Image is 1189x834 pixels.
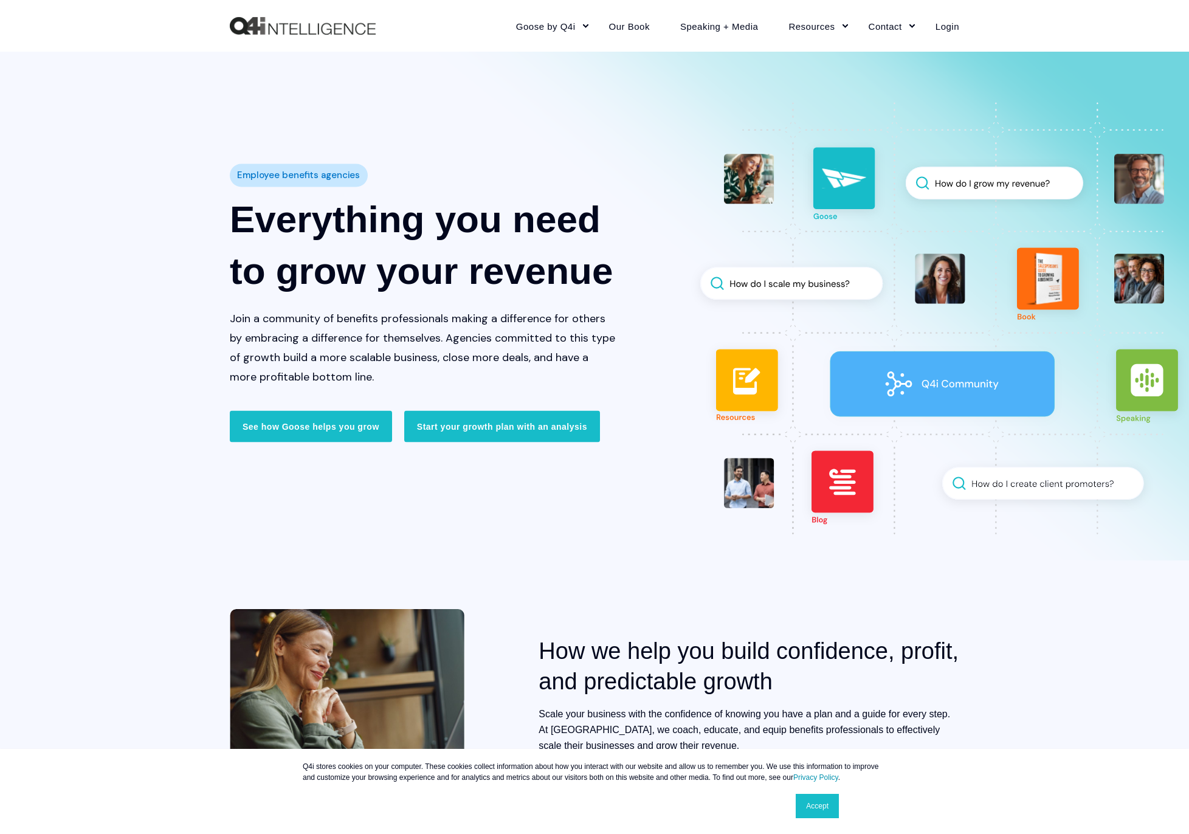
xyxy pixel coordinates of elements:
h2: How we help you build confidence, profit, and predictable growth [539,636,959,697]
p: Scale your business with the confidence of knowing you have a plan and a guide for every step. At... [539,706,959,754]
a: Accept [796,794,839,818]
a: Start your growth plan with an analysis [404,411,600,443]
span: Employee benefits agencies [237,167,360,184]
a: Privacy Policy [793,773,838,782]
p: Join a community of benefits professionals making a difference for others by embracing a differen... [230,309,616,387]
a: See how Goose helps you grow [230,411,392,443]
img: Q4intelligence, LLC logo [230,17,376,35]
p: Q4i stores cookies on your computer. These cookies collect information about how you interact wit... [303,761,886,783]
h1: Everything you need to grow your revenue [230,193,616,297]
a: Back to Home [230,17,376,35]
